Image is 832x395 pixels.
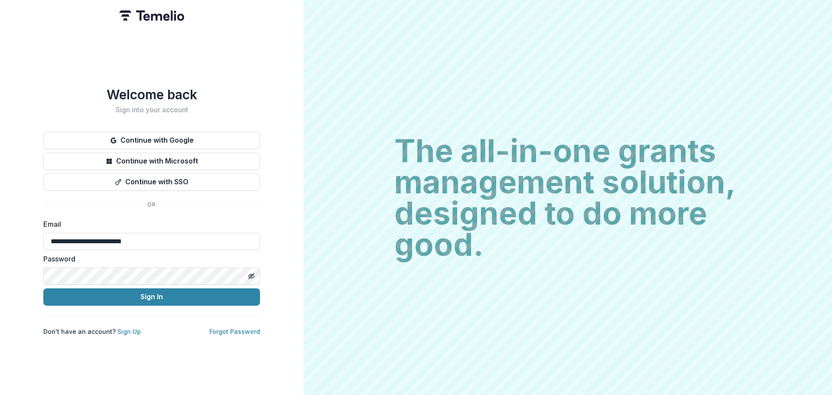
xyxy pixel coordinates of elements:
button: Continue with Google [43,132,260,149]
button: Sign In [43,288,260,306]
label: Email [43,219,255,229]
a: Forgot Password [209,328,260,335]
button: Continue with Microsoft [43,153,260,170]
label: Password [43,254,255,264]
a: Sign Up [117,328,141,335]
img: Temelio [119,10,184,21]
h2: Sign into your account [43,106,260,114]
p: Don't have an account? [43,327,141,336]
h1: Welcome back [43,87,260,102]
button: Toggle password visibility [244,269,258,283]
button: Continue with SSO [43,173,260,191]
